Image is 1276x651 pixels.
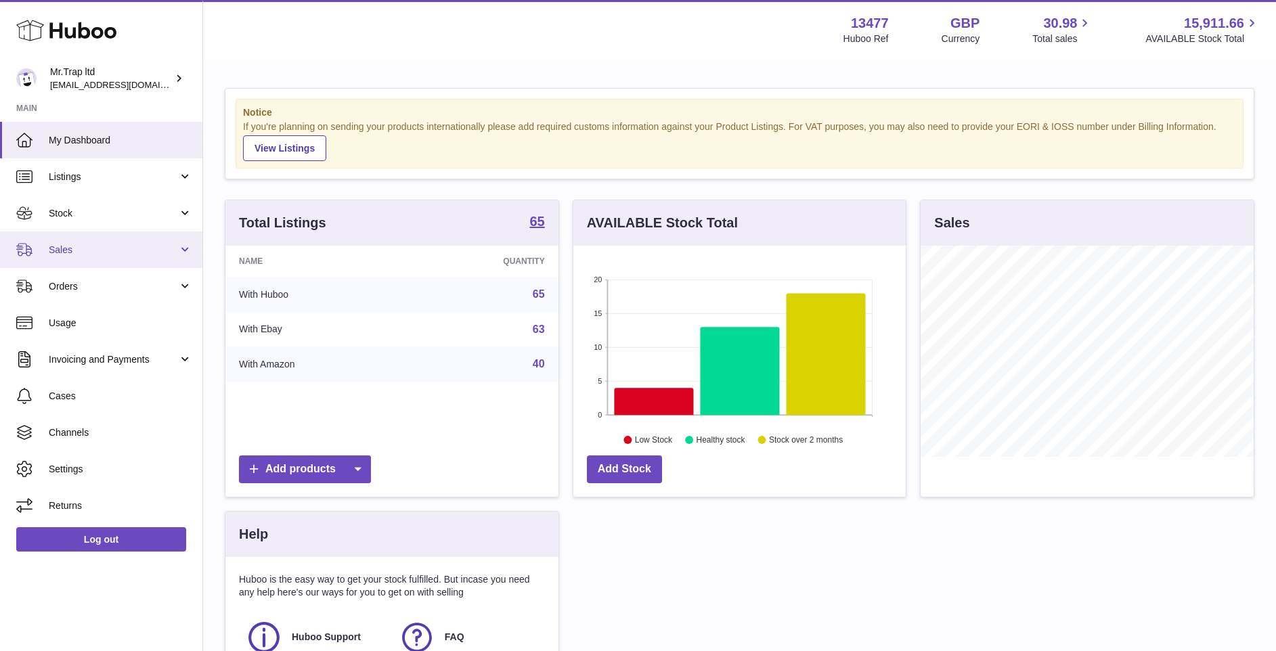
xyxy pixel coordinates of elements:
span: Channels [49,426,192,439]
a: 65 [529,215,544,231]
span: Settings [49,463,192,476]
a: Add Stock [587,455,662,483]
span: 15,911.66 [1184,14,1244,32]
td: With Huboo [225,277,408,312]
th: Quantity [408,246,558,277]
a: 15,911.66 AVAILABLE Stock Total [1145,14,1260,45]
img: office@grabacz.eu [16,68,37,89]
text: Low Stock [635,435,673,445]
h3: Total Listings [239,214,326,232]
th: Name [225,246,408,277]
strong: 65 [529,215,544,228]
text: 20 [594,275,602,284]
h3: Sales [934,214,969,232]
text: 0 [598,411,602,419]
span: Orders [49,280,178,293]
span: Cases [49,390,192,403]
span: Sales [49,244,178,256]
text: 10 [594,343,602,351]
span: AVAILABLE Stock Total [1145,32,1260,45]
td: With Ebay [225,312,408,347]
a: 63 [533,323,545,335]
h3: Help [239,525,268,543]
a: 40 [533,358,545,369]
span: Invoicing and Payments [49,353,178,366]
p: Huboo is the easy way to get your stock fulfilled. But incase you need any help here's our ways f... [239,573,545,599]
a: 30.98 Total sales [1032,14,1093,45]
div: Currency [942,32,980,45]
div: If you're planning on sending your products internationally please add required customs informati... [243,120,1236,161]
span: Listings [49,171,178,183]
div: Mr.Trap ltd [50,66,172,91]
strong: 13477 [851,14,889,32]
span: Huboo Support [292,631,361,644]
strong: GBP [950,14,980,32]
span: My Dashboard [49,134,192,147]
strong: Notice [243,106,1236,119]
text: Stock over 2 months [769,435,843,445]
td: With Amazon [225,346,408,382]
div: Huboo Ref [843,32,889,45]
span: Returns [49,499,192,512]
span: FAQ [445,631,464,644]
span: [EMAIL_ADDRESS][DOMAIN_NAME] [50,79,199,90]
span: Usage [49,317,192,330]
span: Stock [49,207,178,220]
text: Healthy stock [696,435,745,445]
span: Total sales [1032,32,1093,45]
text: 5 [598,377,602,385]
a: 65 [533,288,545,300]
text: 15 [594,309,602,317]
a: View Listings [243,135,326,161]
h3: AVAILABLE Stock Total [587,214,738,232]
a: Add products [239,455,371,483]
a: Log out [16,527,186,552]
span: 30.98 [1043,14,1077,32]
